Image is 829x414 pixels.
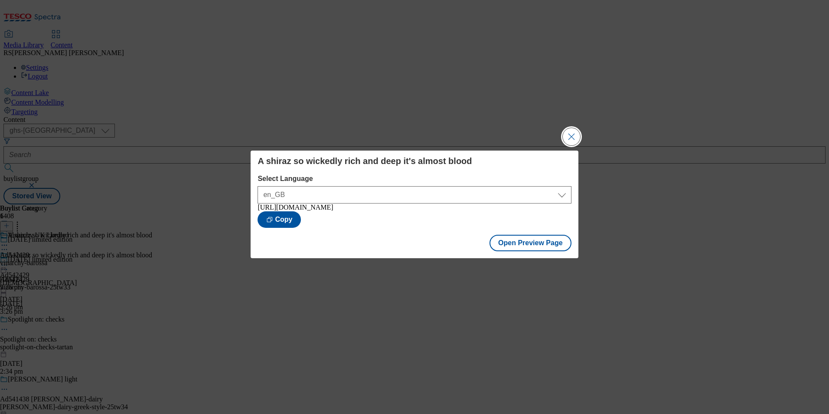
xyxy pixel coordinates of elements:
button: Close Modal [563,128,580,145]
button: Open Preview Page [490,235,571,251]
label: Select Language [258,175,571,183]
div: [URL][DOMAIN_NAME] [258,204,571,211]
button: Copy [258,211,301,228]
h4: A shiraz so wickedly rich and deep it's almost blood [258,156,571,166]
div: Modal [251,151,578,258]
